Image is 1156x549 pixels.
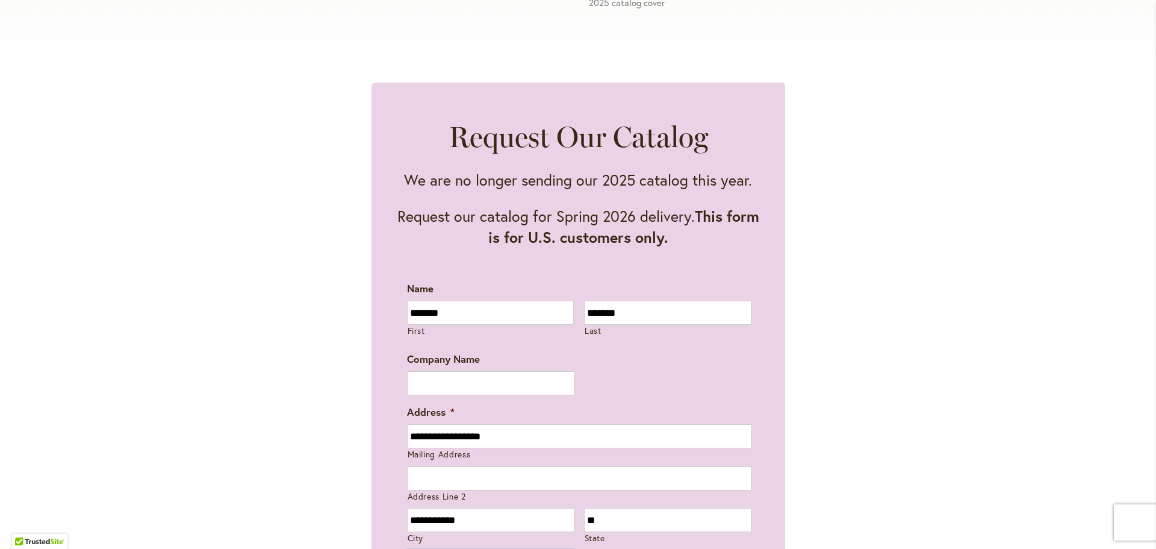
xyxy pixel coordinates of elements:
label: First [408,325,574,337]
label: Last [585,325,751,337]
label: Company Name [407,353,480,366]
p: We are no longer sending our 2025 catalog this year. [404,169,752,190]
h2: Request Our Catalog [449,119,708,155]
label: Name [407,282,433,295]
label: Address Line 2 [408,491,751,503]
p: Request our catalog for Spring 2026 delivery. [396,205,761,248]
strong: This form is for U.S. customers only. [488,206,759,247]
label: Address [407,406,455,419]
label: Mailing Address [408,449,751,460]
